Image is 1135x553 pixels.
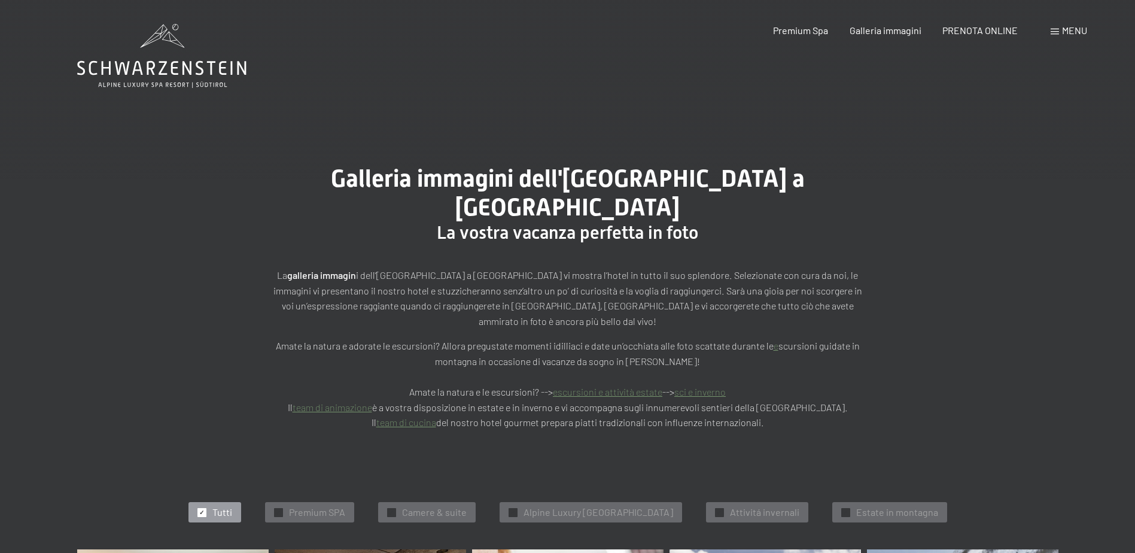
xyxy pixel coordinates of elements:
[376,417,436,428] a: team di cucina
[524,506,673,519] span: Alpine Luxury [GEOGRAPHIC_DATA]
[437,222,698,243] span: La vostra vacanza perfetta in foto
[510,508,515,516] span: ✓
[942,25,1018,36] a: PRENOTA ONLINE
[212,506,232,519] span: Tutti
[773,25,828,36] a: Premium Spa
[289,506,345,519] span: Premium SPA
[717,508,722,516] span: ✓
[389,508,394,516] span: ✓
[730,506,799,519] span: Attivitá invernali
[674,386,726,397] a: sci e inverno
[199,508,204,516] span: ✓
[402,506,467,519] span: Camere & suite
[269,338,867,430] p: Amate la natura e adorate le escursioni? Allora pregustate momenti idilliaci e date un’occhiata a...
[856,506,938,519] span: Estate in montagna
[269,268,867,329] p: La i dell’[GEOGRAPHIC_DATA] a [GEOGRAPHIC_DATA] vi mostra l’hotel in tutto il suo splendore. Sele...
[293,402,372,413] a: team di animazione
[276,508,281,516] span: ✓
[331,165,805,221] span: Galleria immagini dell'[GEOGRAPHIC_DATA] a [GEOGRAPHIC_DATA]
[553,386,662,397] a: escursioni e attività estate
[1062,25,1087,36] span: Menu
[287,269,356,281] strong: galleria immagin
[843,508,848,516] span: ✓
[774,340,778,351] a: e
[850,25,921,36] a: Galleria immagini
